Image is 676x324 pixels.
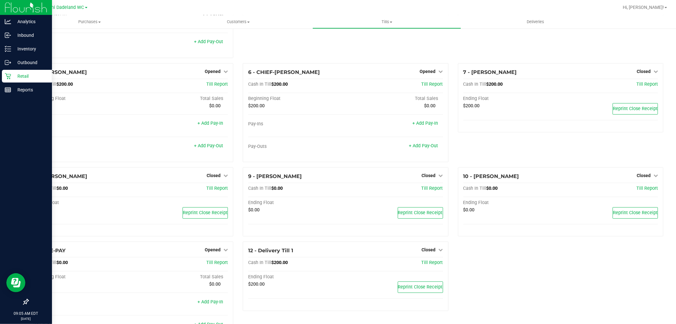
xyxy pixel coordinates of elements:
[15,15,164,29] a: Purchases
[194,143,223,149] a: + Add Pay-Out
[42,5,84,10] span: Miami Dadeland WC
[248,173,302,179] span: 9 - [PERSON_NAME]
[422,82,443,87] a: Till Report
[33,200,131,206] div: Ending Float
[248,200,345,206] div: Ending Float
[636,82,658,87] a: Till Report
[248,69,320,75] span: 6 - CHIEF-[PERSON_NAME]
[56,186,68,191] span: $0.00
[207,173,221,178] span: Closed
[131,96,228,102] div: Total Sales
[205,69,221,74] span: Opened
[5,87,11,93] inline-svg: Reports
[33,173,87,179] span: 8 - [PERSON_NAME]
[271,82,288,87] span: $200.00
[197,299,223,305] a: + Add Pay-In
[398,207,443,219] button: Reprint Close Receipt
[461,15,610,29] a: Deliveries
[398,281,443,293] button: Reprint Close Receipt
[463,200,561,206] div: Ending Float
[11,45,49,53] p: Inventory
[422,186,443,191] a: Till Report
[206,82,228,87] a: Till Report
[409,143,438,149] a: + Add Pay-Out
[313,19,461,25] span: Tills
[205,247,221,252] span: Opened
[486,186,498,191] span: $0.00
[248,96,345,102] div: Beginning Float
[248,121,345,127] div: Pay-Ins
[613,210,658,215] span: Reprint Close Receipt
[248,82,271,87] span: Cash In Till
[463,186,486,191] span: Cash In Till
[5,46,11,52] inline-svg: Inventory
[11,59,49,66] p: Outbound
[420,69,436,74] span: Opened
[463,173,519,179] span: 10 - [PERSON_NAME]
[613,103,658,115] button: Reprint Close Receipt
[486,82,503,87] span: $200.00
[209,281,221,287] span: $0.00
[164,19,312,25] span: Customers
[15,19,164,25] span: Purchases
[33,274,131,280] div: Beginning Float
[424,103,436,109] span: $0.00
[183,207,228,219] button: Reprint Close Receipt
[206,260,228,265] a: Till Report
[33,40,131,45] div: Pay-Outs
[422,173,436,178] span: Closed
[463,82,486,87] span: Cash In Till
[613,207,658,219] button: Reprint Close Receipt
[623,5,664,10] span: Hi, [PERSON_NAME]!
[197,121,223,126] a: + Add Pay-In
[637,173,651,178] span: Closed
[422,260,443,265] span: Till Report
[183,210,228,215] span: Reprint Close Receipt
[248,274,345,280] div: Ending Float
[637,69,651,74] span: Closed
[248,103,265,109] span: $200.00
[33,121,131,127] div: Pay-Ins
[11,86,49,94] p: Reports
[271,186,283,191] span: $0.00
[636,186,658,191] a: Till Report
[518,19,553,25] span: Deliveries
[3,316,49,321] p: [DATE]
[11,72,49,80] p: Retail
[33,69,87,75] span: 5 - [PERSON_NAME]
[463,207,475,213] span: $0.00
[248,186,271,191] span: Cash In Till
[5,18,11,25] inline-svg: Analytics
[248,260,271,265] span: Cash In Till
[463,69,517,75] span: 7 - [PERSON_NAME]
[248,281,265,287] span: $200.00
[248,248,293,254] span: 12 - Delivery Till 1
[345,96,443,102] div: Total Sales
[131,274,228,280] div: Total Sales
[398,210,443,215] span: Reprint Close Receipt
[3,311,49,316] p: 09:05 AM EDT
[6,273,25,292] iframe: Resource center
[33,300,131,306] div: Pay-Ins
[312,15,461,29] a: Tills
[613,106,658,111] span: Reprint Close Receipt
[56,82,73,87] span: $200.00
[271,260,288,265] span: $200.00
[209,103,221,109] span: $0.00
[5,59,11,66] inline-svg: Outbound
[248,144,345,149] div: Pay-Outs
[33,144,131,149] div: Pay-Outs
[248,207,260,213] span: $0.00
[206,186,228,191] a: Till Report
[33,96,131,102] div: Beginning Float
[413,121,438,126] a: + Add Pay-In
[422,247,436,252] span: Closed
[11,31,49,39] p: Inbound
